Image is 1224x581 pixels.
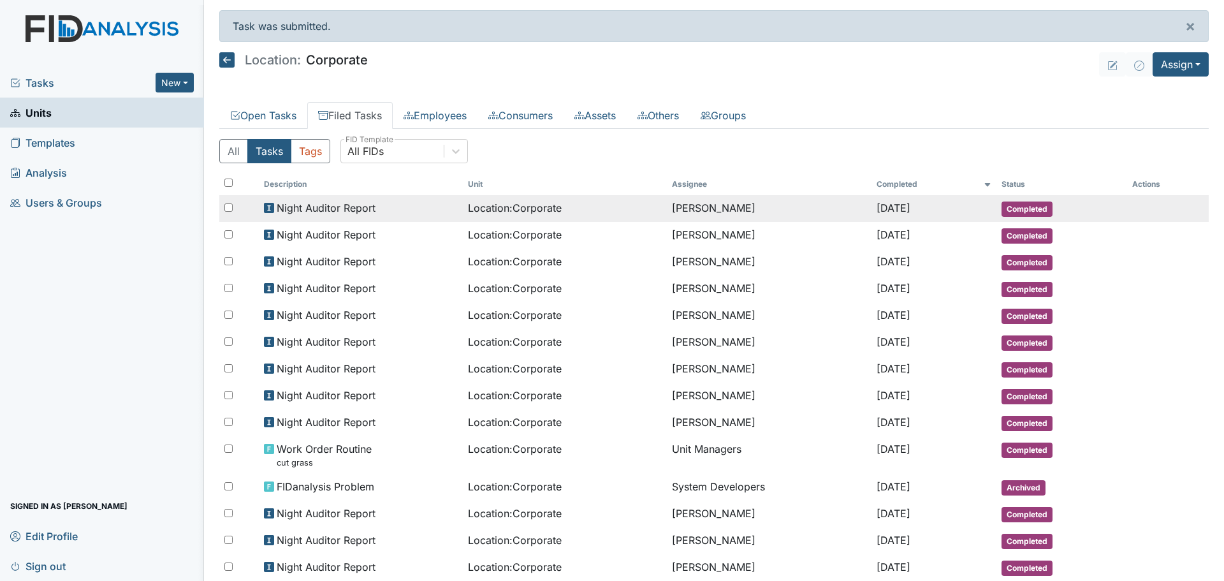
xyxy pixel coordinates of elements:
span: Location : Corporate [468,415,562,430]
span: Units [10,103,52,122]
td: [PERSON_NAME] [667,409,871,436]
span: Location : Corporate [468,479,562,494]
button: Assign [1153,52,1209,77]
td: [PERSON_NAME] [667,249,871,276]
span: Sign out [10,556,66,576]
span: [DATE] [877,282,910,295]
span: Location: [245,54,301,66]
td: [PERSON_NAME] [667,501,871,527]
td: [PERSON_NAME] [667,195,871,222]
input: Toggle All Rows Selected [224,179,233,187]
a: Assets [564,102,627,129]
span: Edit Profile [10,526,78,546]
span: Night Auditor Report [277,307,375,323]
span: Night Auditor Report [277,506,375,521]
span: Location : Corporate [468,200,562,216]
th: Toggle SortBy [871,173,996,195]
span: [DATE] [877,255,910,268]
span: Night Auditor Report [277,334,375,349]
span: Location : Corporate [468,281,562,296]
span: Completed [1002,228,1053,244]
th: Actions [1127,173,1191,195]
span: Completed [1002,255,1053,270]
span: Location : Corporate [468,254,562,269]
a: Groups [690,102,757,129]
td: [PERSON_NAME] [667,554,871,581]
td: [PERSON_NAME] [667,527,871,554]
button: All [219,139,248,163]
span: Completed [1002,507,1053,522]
span: Completed [1002,335,1053,351]
span: Location : Corporate [468,361,562,376]
span: [DATE] [877,534,910,547]
a: Open Tasks [219,102,307,129]
span: Location : Corporate [468,533,562,548]
span: Location : Corporate [468,506,562,521]
span: Night Auditor Report [277,361,375,376]
span: [DATE] [877,507,910,520]
div: Task was submitted. [219,10,1209,42]
button: Tasks [247,139,291,163]
span: Night Auditor Report [277,200,375,216]
span: Completed [1002,282,1053,297]
span: Night Auditor Report [277,281,375,296]
button: New [156,73,194,92]
td: [PERSON_NAME] [667,356,871,383]
span: [DATE] [877,202,910,214]
span: Night Auditor Report [277,559,375,575]
td: [PERSON_NAME] [667,383,871,409]
span: [DATE] [877,389,910,402]
th: Assignee [667,173,871,195]
span: Location : Corporate [468,334,562,349]
span: [DATE] [877,416,910,429]
th: Toggle SortBy [996,173,1127,195]
span: Location : Corporate [468,227,562,242]
a: Filed Tasks [307,102,393,129]
span: [DATE] [877,362,910,375]
td: [PERSON_NAME] [667,222,871,249]
span: Users & Groups [10,193,102,212]
button: × [1172,11,1208,41]
span: Location : Corporate [468,441,562,457]
span: Templates [10,133,75,152]
td: Unit Managers [667,436,871,474]
span: [DATE] [877,443,910,455]
th: Toggle SortBy [259,173,463,195]
button: Tags [291,139,330,163]
td: [PERSON_NAME] [667,302,871,329]
span: [DATE] [877,561,910,573]
span: Night Auditor Report [277,533,375,548]
span: Work Order Routine cut grass [277,441,372,469]
div: Type filter [219,139,330,163]
td: [PERSON_NAME] [667,276,871,302]
span: Completed [1002,443,1053,458]
span: Completed [1002,309,1053,324]
a: Consumers [477,102,564,129]
td: [PERSON_NAME] [667,329,871,356]
a: Others [627,102,690,129]
a: Tasks [10,75,156,91]
span: Signed in as [PERSON_NAME] [10,496,127,516]
small: cut grass [277,457,372,469]
span: Location : Corporate [468,559,562,575]
span: Location : Corporate [468,388,562,403]
span: [DATE] [877,228,910,241]
span: [DATE] [877,309,910,321]
span: Night Auditor Report [277,388,375,403]
h5: Corporate [219,52,368,68]
span: [DATE] [877,480,910,493]
span: Analysis [10,163,67,182]
th: Toggle SortBy [463,173,667,195]
td: System Developers [667,474,871,501]
span: Night Auditor Report [277,415,375,430]
span: Night Auditor Report [277,254,375,269]
span: Night Auditor Report [277,227,375,242]
span: × [1185,17,1195,35]
div: All FIDs [347,143,384,159]
span: Completed [1002,534,1053,549]
span: Archived [1002,480,1045,496]
span: Completed [1002,362,1053,378]
span: [DATE] [877,335,910,348]
span: Completed [1002,202,1053,217]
